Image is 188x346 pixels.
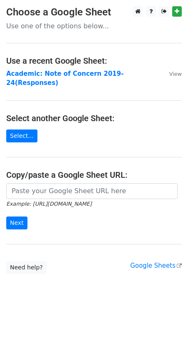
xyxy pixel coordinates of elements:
[161,70,182,77] a: View
[6,183,178,199] input: Paste your Google Sheet URL here
[6,56,182,66] h4: Use a recent Google Sheet:
[130,262,182,269] a: Google Sheets
[6,6,182,18] h3: Choose a Google Sheet
[6,170,182,180] h4: Copy/paste a Google Sheet URL:
[6,113,182,123] h4: Select another Google Sheet:
[169,71,182,77] small: View
[6,217,27,229] input: Next
[6,201,92,207] small: Example: [URL][DOMAIN_NAME]
[146,306,188,346] iframe: Chat Widget
[6,261,47,274] a: Need help?
[6,70,124,87] a: Academic: Note of Concern 2019-24(Responses)
[6,22,182,30] p: Use one of the options below...
[6,129,37,142] a: Select...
